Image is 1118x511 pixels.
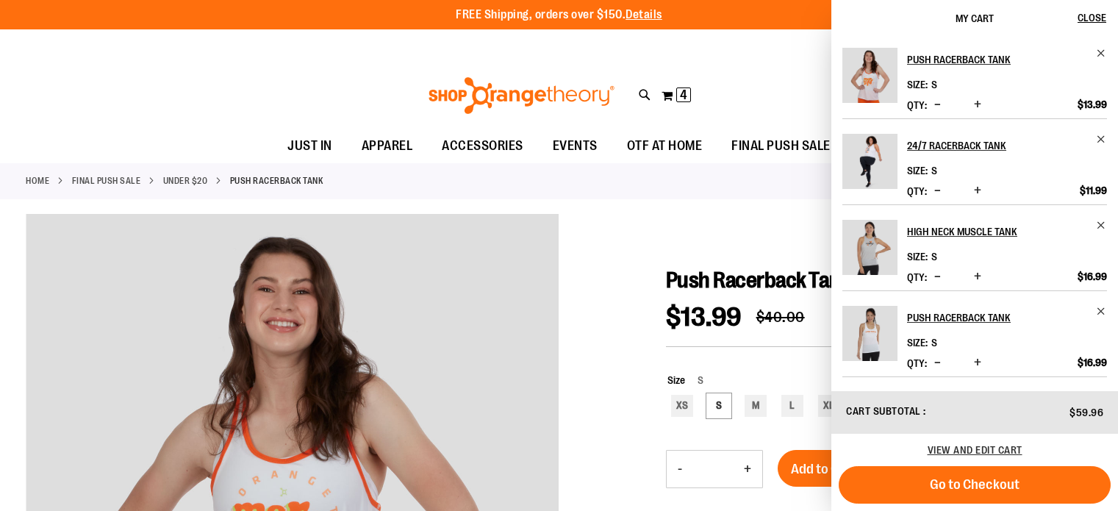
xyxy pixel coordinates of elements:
[907,99,927,111] label: Qty
[745,395,767,417] div: M
[1096,134,1107,145] a: Remove item
[970,356,985,371] button: Increase product quantity
[612,129,717,163] a: OTF AT HOME
[818,395,840,417] div: XL
[907,165,928,176] dt: Size
[230,174,323,187] strong: Push Racerback Tank
[931,251,937,262] span: S
[456,7,662,24] p: FREE Shipping, orders over $150.
[667,374,685,386] span: Size
[907,134,1087,157] h2: 24/7 Racerback Tank
[362,129,413,162] span: APPAREL
[778,450,869,487] button: Add to Cart
[1078,356,1107,369] span: $16.99
[970,98,985,112] button: Increase product quantity
[907,185,927,197] label: Qty
[1069,407,1103,418] span: $59.96
[842,48,897,112] a: Push Racerback Tank
[907,271,927,283] label: Qty
[839,466,1111,504] button: Go to Checkout
[907,306,1087,329] h2: Push Racerback Tank
[287,129,332,162] span: JUST IN
[667,451,693,487] button: Decrease product quantity
[553,129,598,162] span: EVENTS
[907,306,1107,329] a: Push Racerback Tank
[685,374,703,386] span: S
[907,48,1107,71] a: Push Racerback Tank
[666,302,742,332] span: $13.99
[733,451,762,487] button: Increase product quantity
[931,270,945,285] button: Decrease product quantity
[26,174,49,187] a: Home
[708,395,730,417] div: S
[907,337,928,349] dt: Size
[842,134,897,199] a: 24/7 Racerback Tank
[931,98,945,112] button: Decrease product quantity
[956,12,994,24] span: My Cart
[970,184,985,199] button: Increase product quantity
[928,444,1022,456] a: View and edit cart
[931,165,937,176] span: S
[627,129,703,162] span: OTF AT HOME
[731,129,831,162] span: FINAL PUSH SALE
[842,48,897,103] img: Push Racerback Tank
[781,395,803,417] div: L
[907,220,1087,243] h2: High Neck Muscle Tank
[666,268,851,293] span: Push Racerback Tank
[931,337,937,349] span: S
[907,357,927,369] label: Qty
[1078,270,1107,283] span: $16.99
[538,129,612,163] a: EVENTS
[842,220,897,285] a: High Neck Muscle Tank
[1078,98,1107,111] span: $13.99
[680,87,687,102] span: 4
[842,134,897,189] img: 24/7 Racerback Tank
[693,451,733,487] input: Product quantity
[842,48,1107,118] li: Product
[1078,12,1106,24] span: Close
[970,270,985,285] button: Increase product quantity
[842,306,897,371] a: Push Racerback Tank
[842,290,1107,377] li: Product
[163,174,208,187] a: Under $20
[442,129,523,162] span: ACCESSORIES
[931,184,945,199] button: Decrease product quantity
[930,476,1020,493] span: Go to Checkout
[846,405,921,417] span: Cart Subtotal
[842,118,1107,204] li: Product
[273,129,347,163] a: JUST IN
[626,8,662,21] a: Details
[426,77,617,114] img: Shop Orangetheory
[1096,220,1107,231] a: Remove item
[907,79,928,90] dt: Size
[1096,306,1107,317] a: Remove item
[907,134,1107,157] a: 24/7 Racerback Tank
[842,220,897,275] img: High Neck Muscle Tank
[671,395,693,417] div: XS
[427,129,538,163] a: ACCESSORIES
[931,356,945,371] button: Decrease product quantity
[931,79,937,90] span: S
[347,129,428,162] a: APPAREL
[717,129,845,163] a: FINAL PUSH SALE
[842,306,897,361] img: Push Racerback Tank
[791,461,856,477] span: Add to Cart
[1096,48,1107,59] a: Remove item
[907,48,1087,71] h2: Push Racerback Tank
[842,204,1107,290] li: Product
[907,251,928,262] dt: Size
[1080,184,1107,197] span: $11.99
[756,309,805,326] span: $40.00
[907,220,1107,243] a: High Neck Muscle Tank
[72,174,141,187] a: FINAL PUSH SALE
